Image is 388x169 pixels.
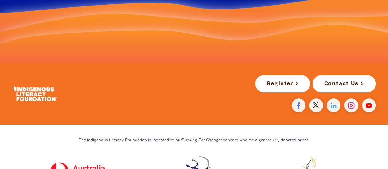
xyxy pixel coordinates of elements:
a: Find us on Twitter [309,98,323,112]
a: Visit our facebook page [292,98,305,112]
a: Register > [255,75,310,92]
p: The Indigenous Literacy Foundation is indebted to our sponsors who have generously donated prizes. [29,137,360,144]
em: Busking For Change [182,138,221,142]
a: Find us on Instagram [344,98,358,112]
a: Find us on YouTube [362,98,376,112]
a: Contact Us > [313,75,376,92]
a: Find us on Linkedin [327,98,340,112]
